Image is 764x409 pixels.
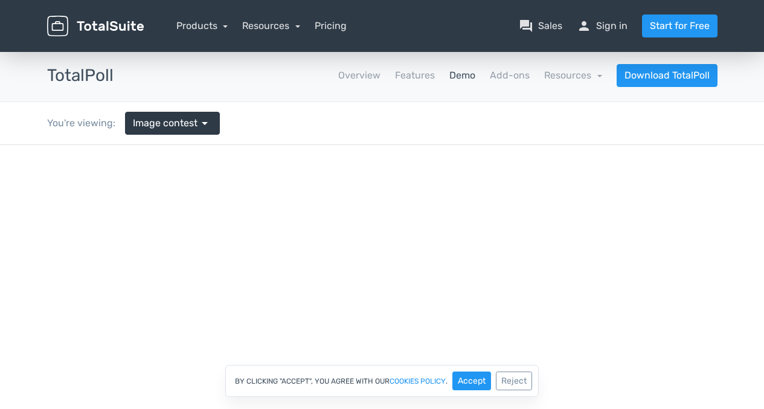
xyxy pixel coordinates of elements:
[490,68,530,83] a: Add-ons
[577,19,628,33] a: personSign in
[519,19,562,33] a: question_answerSales
[617,64,717,87] a: Download TotalPoll
[390,378,446,385] a: cookies policy
[544,69,602,81] a: Resources
[642,14,717,37] a: Start for Free
[47,16,144,37] img: TotalSuite for WordPress
[125,112,220,135] a: Image contest arrow_drop_down
[496,372,532,390] button: Reject
[395,68,435,83] a: Features
[47,116,125,130] div: You're viewing:
[242,20,300,31] a: Resources
[133,116,197,130] span: Image contest
[315,19,347,33] a: Pricing
[577,19,591,33] span: person
[452,372,491,390] button: Accept
[225,365,539,397] div: By clicking "Accept", you agree with our .
[197,116,212,130] span: arrow_drop_down
[176,20,228,31] a: Products
[519,19,533,33] span: question_answer
[47,66,114,85] h3: TotalPoll
[338,68,380,83] a: Overview
[449,68,475,83] a: Demo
